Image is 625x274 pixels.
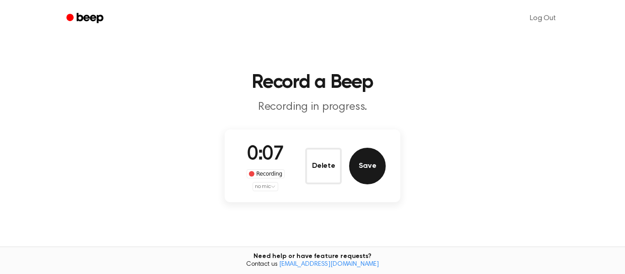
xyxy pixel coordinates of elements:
[60,10,112,27] a: Beep
[305,148,342,184] button: Delete Audio Record
[247,145,284,164] span: 0:07
[253,182,278,191] button: no mic
[137,100,488,115] p: Recording in progress.
[247,169,285,178] div: Recording
[78,73,547,92] h1: Record a Beep
[349,148,386,184] button: Save Audio Record
[5,261,620,269] span: Contact us
[255,183,270,191] span: no mic
[521,7,565,29] a: Log Out
[279,261,379,268] a: [EMAIL_ADDRESS][DOMAIN_NAME]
